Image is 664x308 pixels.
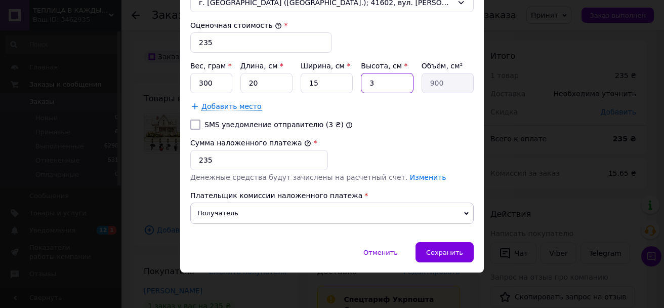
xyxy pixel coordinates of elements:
label: Ширина, см [301,62,350,70]
label: Высота, см [361,62,407,70]
span: Отменить [363,249,398,256]
label: SMS уведомление отправителю (3 ₴) [204,121,344,129]
label: Оценочная стоимость [190,21,282,29]
label: Длина, см [240,62,283,70]
a: Изменить [410,173,446,181]
span: Добавить место [201,102,262,111]
span: Денежные средства будут зачислены на расчетный счет. [190,173,446,181]
div: Объём, см³ [422,61,474,71]
label: Сумма наложенного платежа [190,139,311,147]
label: Вес, грам [190,62,232,70]
span: Сохранить [426,249,463,256]
span: Плательщик комиссии наложенного платежа [190,191,362,200]
span: Получатель [190,203,474,224]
